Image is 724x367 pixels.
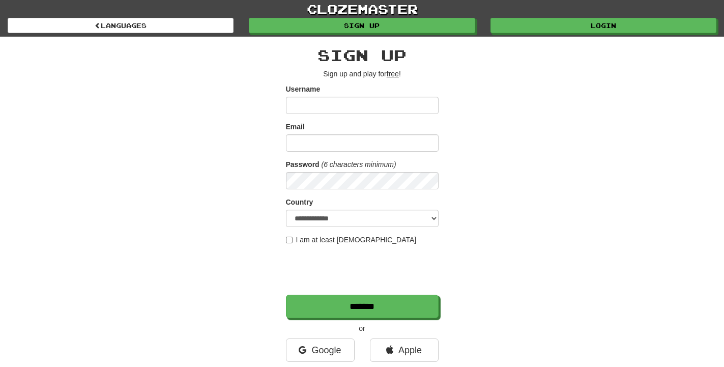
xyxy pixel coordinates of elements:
label: Country [286,197,313,207]
a: Apple [370,338,439,362]
label: Password [286,159,320,170]
label: Username [286,84,321,94]
p: or [286,323,439,333]
p: Sign up and play for ! [286,69,439,79]
input: I am at least [DEMOGRAPHIC_DATA] [286,237,293,243]
a: Login [490,18,716,33]
label: Email [286,122,305,132]
u: free [387,70,399,78]
em: (6 characters minimum) [322,160,396,168]
a: Languages [8,18,234,33]
a: Google [286,338,355,362]
label: I am at least [DEMOGRAPHIC_DATA] [286,235,417,245]
h2: Sign up [286,47,439,64]
iframe: reCAPTCHA [286,250,441,290]
a: Sign up [249,18,475,33]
